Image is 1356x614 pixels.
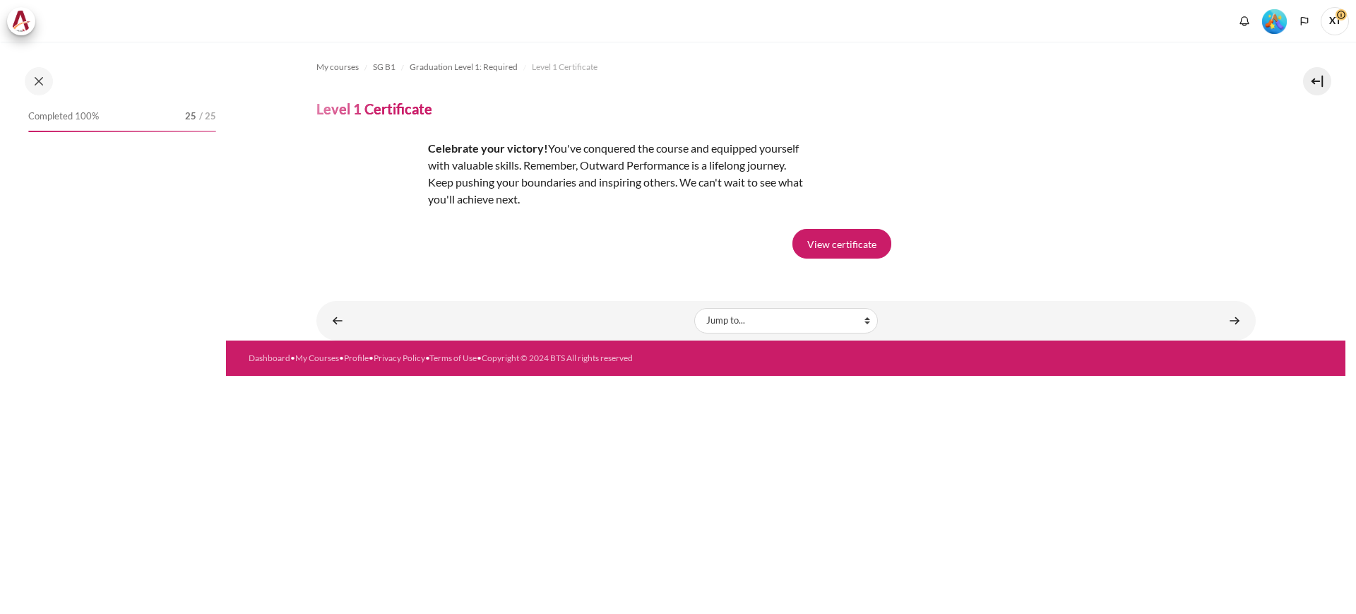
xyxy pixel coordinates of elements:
div: 100% [28,131,216,132]
a: View certificate [792,229,891,259]
span: SG B1 [373,61,395,73]
a: Graduation Level 1: Required [410,59,518,76]
div: Show notification window with no new notifications [1234,11,1255,32]
span: 25 [185,110,196,124]
a: Architeck Architeck [7,7,42,35]
div: • • • • • [249,352,847,365]
h4: Level 1 Certificate [316,100,432,118]
a: Terms of Use [429,353,477,363]
a: STAR Impact Story Video Submission ► [1220,307,1249,334]
span: Completed 100% [28,110,99,124]
img: adet [316,140,422,246]
a: Dashboard [249,353,290,363]
a: SG B1 [373,59,395,76]
button: Languages [1294,11,1315,32]
strong: Celebrate your victory! [428,141,548,155]
a: Privacy Policy [374,353,425,363]
div: Level #5 [1262,8,1287,34]
span: Level 1 Certificate [532,61,597,73]
img: Level #5 [1262,9,1287,34]
img: Architeck [11,11,31,32]
span: / 25 [199,110,216,124]
span: XT [1321,7,1349,35]
a: Level 1 Certificate [532,59,597,76]
section: Content [226,42,1345,341]
a: My courses [316,59,359,76]
a: Level #5 [1256,8,1292,34]
a: My Courses [295,353,339,363]
a: User menu [1321,7,1349,35]
a: Copyright © 2024 BTS All rights reserved [482,353,633,363]
a: Profile [344,353,369,363]
a: ◄ End-of-Program Feedback Survey [323,307,352,334]
span: Graduation Level 1: Required [410,61,518,73]
span: My courses [316,61,359,73]
div: You've conquered the course and equipped yourself with valuable skills. Remember, Outward Perform... [316,140,811,208]
nav: Navigation bar [316,56,1256,78]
